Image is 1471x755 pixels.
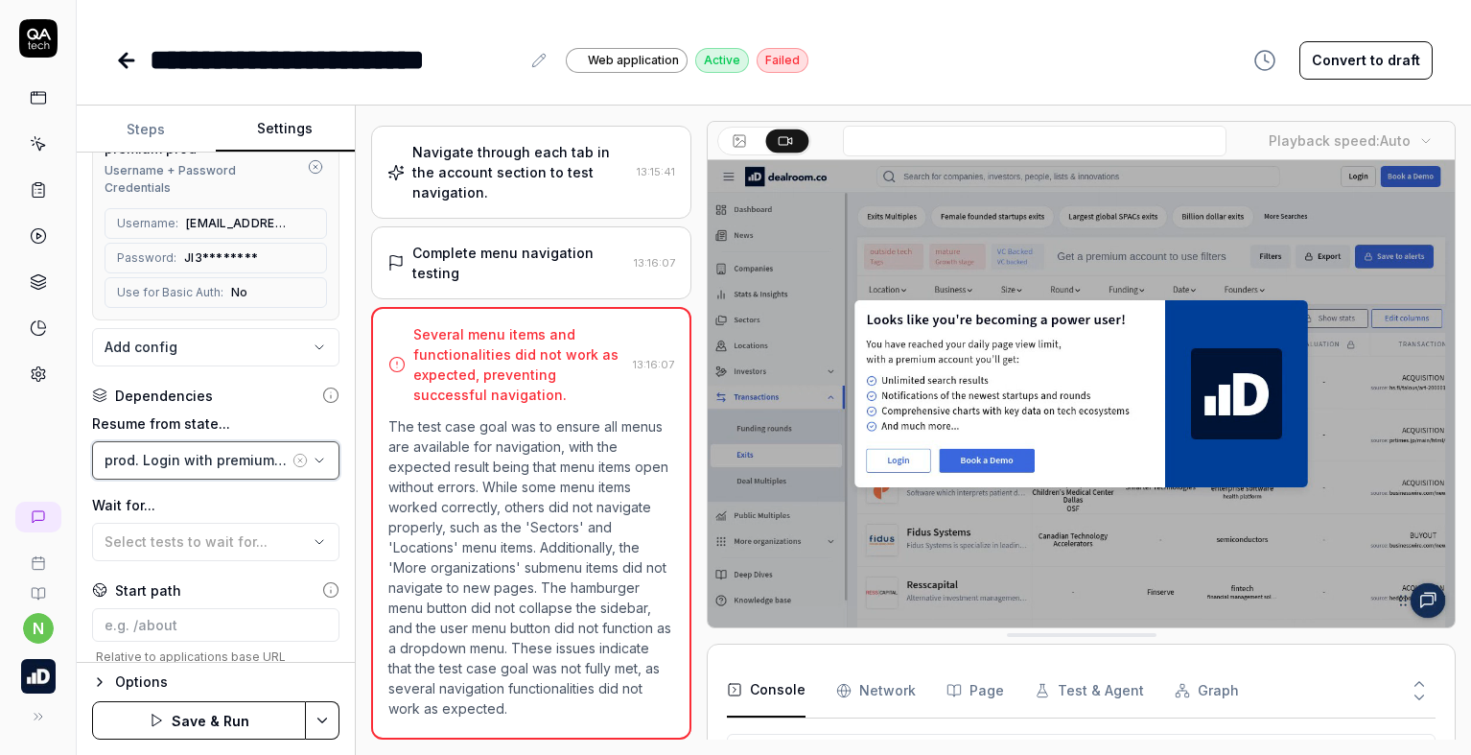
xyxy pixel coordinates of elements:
a: Documentation [8,571,68,602]
button: Settings [216,106,355,153]
label: Wait for... [92,495,339,515]
button: Convert to draft [1299,41,1433,80]
button: Network [836,664,916,718]
time: 13:15:41 [637,165,675,178]
div: Start path [115,580,181,601]
div: Dependencies [115,386,213,406]
span: Web application [588,52,679,69]
span: Relative to applications base URL [92,649,339,664]
span: No [231,284,248,301]
span: Password: [117,249,176,267]
a: Web application [566,47,688,73]
button: Page [946,664,1004,718]
div: Navigate through each tab in the account section to test navigation. [412,142,630,202]
button: Save & Run [92,701,306,740]
button: Console [727,664,806,718]
time: 13:16:07 [634,256,675,270]
label: Resume from state... [92,413,339,434]
button: Select tests to wait for... [92,523,339,561]
input: e.g. /about [92,608,339,642]
a: New conversation [15,502,61,532]
div: Several menu items and functionalities did not work as expected, preventing successful navigation. [413,324,626,405]
button: Test & Agent [1035,664,1144,718]
span: Username: [117,215,178,232]
div: Complete menu navigation testing [412,243,627,283]
button: Dealroom.co B.V. Logo [8,644,68,697]
span: Select tests to wait for... [105,533,268,550]
span: Use for Basic Auth: [117,284,223,301]
div: Active [695,48,749,73]
a: Book a call with us [8,540,68,571]
span: [EMAIL_ADDRESS][DOMAIN_NAME] [186,215,292,232]
button: Graph [1175,664,1239,718]
button: View version history [1242,41,1288,80]
p: The test case goal was to ensure all menus are available for navigation, with the expected result... [388,416,675,719]
button: Steps [77,106,216,153]
div: Username + Password Credentials [105,162,304,197]
button: prod. Login with premium account [92,441,339,480]
div: prod. Login with premium account [105,450,289,470]
time: 13:16:07 [633,358,674,371]
div: Playback speed: [1269,130,1411,151]
button: Options [92,671,339,694]
img: Dealroom.co B.V. Logo [21,659,56,694]
button: n [23,613,54,644]
div: Failed [757,48,808,73]
div: Options [115,671,339,694]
